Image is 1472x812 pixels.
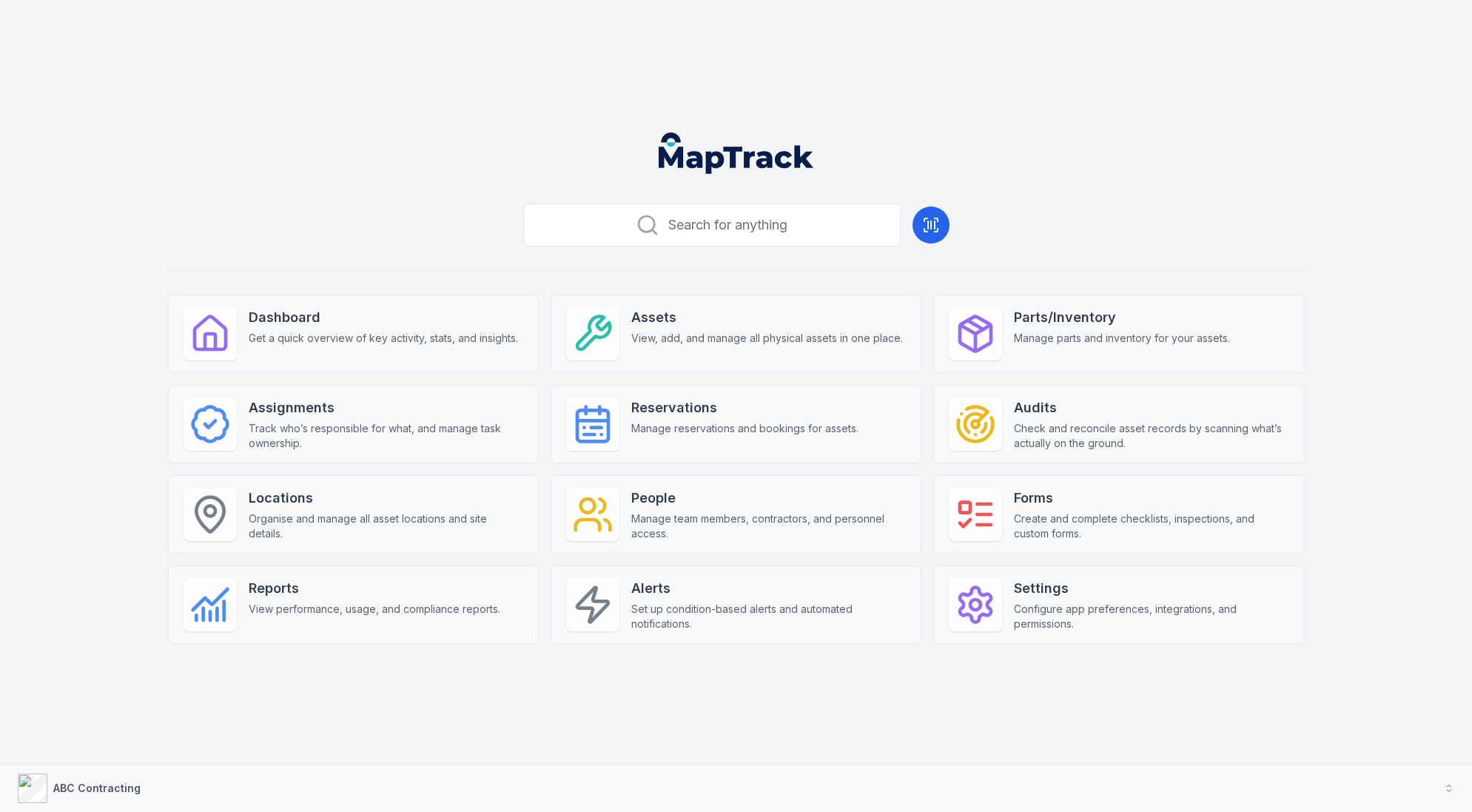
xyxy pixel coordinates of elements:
strong: People [631,488,906,509]
a: Parts/InventoryManage parts and inventory for your assets. [933,295,1304,373]
span: Create and complete checklists, inspections, and custom forms. [1014,511,1288,541]
strong: Reservations [631,397,858,418]
span: Organise and manage all asset locations and site details. [249,511,523,541]
strong: Dashboard [249,307,518,328]
a: FormsCreate and complete checklists, inspections, and custom forms. [933,475,1304,554]
span: View, add, and manage all physical assets in one place. [631,331,903,346]
a: DashboardGet a quick overview of key activity, stats, and insights. [168,295,539,373]
span: Track who’s responsible for what, and manage task ownership. [249,421,523,451]
strong: Forms [1014,488,1288,509]
strong: Settings [1014,578,1288,599]
strong: Alerts [631,578,906,599]
nav: Global [635,132,838,174]
strong: Parts/Inventory [1014,307,1230,328]
strong: ABC Contracting [53,782,141,794]
strong: Assignments [249,397,523,418]
span: Manage parts and inventory for your assets. [1014,331,1230,346]
span: Check and reconcile asset records by scanning what’s actually on the ground. [1014,421,1288,451]
strong: Assets [631,307,903,328]
a: AssignmentsTrack who’s responsible for what, and manage task ownership. [168,385,539,463]
a: AssetsView, add, and manage all physical assets in one place. [551,295,921,373]
span: View performance, usage, and compliance reports. [249,602,500,617]
span: Get a quick overview of key activity, stats, and insights. [249,331,518,346]
a: ReservationsManage reservations and bookings for assets. [551,385,921,463]
a: LocationsOrganise and manage all asset locations and site details. [168,475,539,554]
span: Manage reservations and bookings for assets. [631,421,858,436]
span: Manage team members, contractors, and personnel access. [631,511,906,541]
button: Search for anything [523,204,901,246]
strong: Locations [249,488,523,509]
a: AlertsSet up condition-based alerts and automated notifications. [551,566,921,644]
span: Search for anything [668,215,787,235]
strong: Reports [249,578,500,599]
a: SettingsConfigure app preferences, integrations, and permissions. [933,566,1304,644]
strong: Audits [1014,397,1288,418]
a: PeopleManage team members, contractors, and personnel access. [551,475,921,554]
span: Configure app preferences, integrations, and permissions. [1014,602,1288,631]
a: ReportsView performance, usage, and compliance reports. [168,566,539,644]
span: Set up condition-based alerts and automated notifications. [631,602,906,631]
a: AuditsCheck and reconcile asset records by scanning what’s actually on the ground. [933,385,1304,463]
